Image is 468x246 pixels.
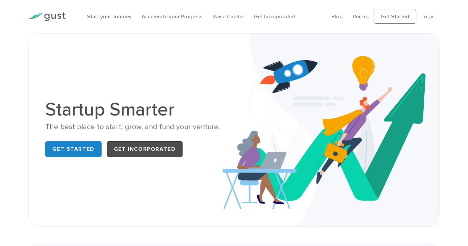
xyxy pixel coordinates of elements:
[28,12,66,21] img: Gust Logo
[45,100,229,119] h1: Startup Smarter
[213,13,244,20] a: Raise Capital
[331,13,343,20] a: Blog
[87,13,132,20] a: Start your Journey
[45,122,229,132] div: The best place to start, grow, and fund your venture.
[374,10,416,24] a: Get Started
[107,141,183,157] a: Get Incorporated
[254,13,295,20] a: Get Incorporated
[142,13,203,20] a: Accelerate your Progress
[223,34,439,226] img: Startup Smarter Hero
[45,141,102,157] a: Get Started
[353,13,369,20] a: Pricing
[421,13,435,20] a: Login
